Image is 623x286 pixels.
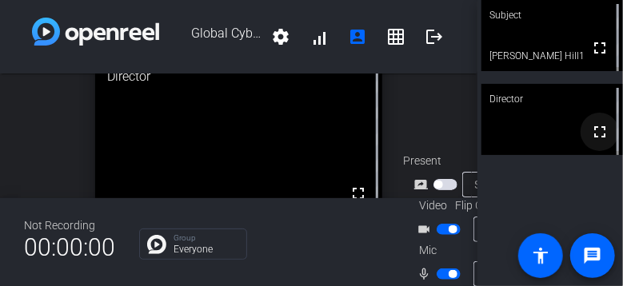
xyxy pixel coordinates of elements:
[174,234,238,242] p: Group
[300,18,338,56] button: signal_cellular_alt
[455,197,514,214] span: Flip Camera
[403,242,563,259] div: Mic
[348,27,367,46] mat-icon: account_box
[425,27,444,46] mat-icon: logout
[349,184,369,203] mat-icon: fullscreen
[414,175,433,194] mat-icon: screen_share_outline
[417,220,437,239] mat-icon: videocam_outline
[32,18,159,46] img: white-gradient.svg
[419,197,447,214] span: Video
[95,55,381,98] div: Director
[590,122,609,141] mat-icon: fullscreen
[583,246,602,265] mat-icon: message
[590,38,609,58] mat-icon: fullscreen
[417,264,437,284] mat-icon: mic_none
[386,27,405,46] mat-icon: grid_on
[24,228,115,267] span: 00:00:00
[147,235,166,254] img: Chat Icon
[159,18,262,56] span: Global Cyber
[531,246,550,265] mat-icon: accessibility
[271,27,290,46] mat-icon: settings
[403,153,563,169] div: Present
[174,244,238,254] p: Everyone
[481,84,623,114] div: Director
[475,178,512,191] span: Source
[24,217,115,234] div: Not Recording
